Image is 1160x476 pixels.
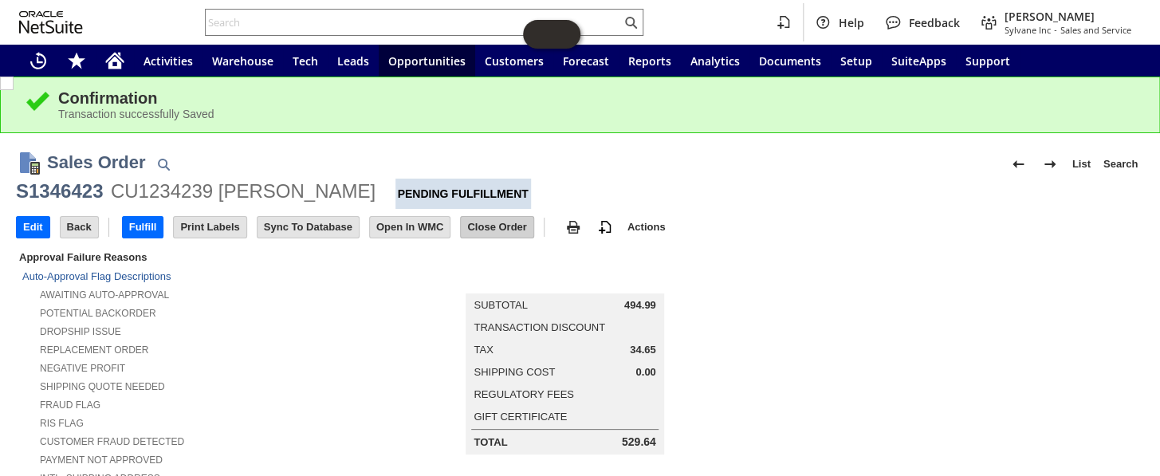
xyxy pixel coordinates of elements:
[621,221,672,233] a: Actions
[40,363,125,374] a: Negative Profit
[622,435,656,449] span: 529.64
[40,454,163,466] a: Payment not approved
[111,179,376,204] div: CU1234239 [PERSON_NAME]
[154,155,173,174] img: Quick Find
[29,51,48,70] svg: Recent Records
[16,179,103,204] div: S1346423
[759,53,821,69] span: Documents
[621,13,640,32] svg: Search
[212,53,273,69] span: Warehouse
[1060,24,1131,36] span: Sales and Service
[144,53,193,69] span: Activities
[96,45,134,77] a: Home
[16,248,375,266] div: Approval Failure Reasons
[1054,24,1057,36] span: -
[563,53,609,69] span: Forecast
[123,217,163,238] input: Fulfill
[40,344,148,356] a: Replacement Order
[17,217,49,238] input: Edit
[485,53,544,69] span: Customers
[690,53,740,69] span: Analytics
[552,20,580,49] span: Oracle Guided Learning Widget. To move around, please hold and drag
[474,388,573,400] a: Regulatory Fees
[370,217,450,238] input: Open In WMC
[58,89,1135,108] div: Confirmation
[22,270,171,282] a: Auto-Approval Flag Descriptions
[909,15,960,30] span: Feedback
[523,20,580,49] iframe: Click here to launch Oracle Guided Learning Help Panel
[40,381,165,392] a: Shipping Quote Needed
[47,149,146,175] h1: Sales Order
[619,45,681,77] a: Reports
[105,51,124,70] svg: Home
[466,268,663,293] caption: Summary
[628,53,671,69] span: Reports
[956,45,1020,77] a: Support
[474,344,493,356] a: Tax
[388,53,466,69] span: Opportunities
[379,45,475,77] a: Opportunities
[395,179,531,209] div: Pending Fulfillment
[40,436,184,447] a: Customer Fraud Detected
[1009,155,1028,174] img: Previous
[553,45,619,77] a: Forecast
[749,45,831,77] a: Documents
[58,108,1135,120] div: Transaction successfully Saved
[40,326,121,337] a: Dropship Issue
[474,366,555,378] a: Shipping Cost
[630,344,656,356] span: 34.65
[174,217,246,238] input: Print Labels
[67,51,86,70] svg: Shortcuts
[965,53,1010,69] span: Support
[1005,9,1131,24] span: [PERSON_NAME]
[1066,151,1097,177] a: List
[40,289,169,301] a: Awaiting Auto-Approval
[258,217,359,238] input: Sync To Database
[474,299,527,311] a: Subtotal
[206,13,621,32] input: Search
[293,53,318,69] span: Tech
[839,15,864,30] span: Help
[474,411,567,423] a: Gift Certificate
[596,218,615,237] img: add-record.svg
[840,53,872,69] span: Setup
[635,366,655,379] span: 0.00
[19,45,57,77] a: Recent Records
[891,53,946,69] span: SuiteApps
[40,399,100,411] a: Fraud Flag
[337,53,369,69] span: Leads
[19,11,83,33] svg: logo
[283,45,328,77] a: Tech
[57,45,96,77] div: Shortcuts
[61,217,98,238] input: Back
[328,45,379,77] a: Leads
[564,218,583,237] img: print.svg
[831,45,882,77] a: Setup
[474,436,507,448] a: Total
[40,308,156,319] a: Potential Backorder
[882,45,956,77] a: SuiteApps
[1005,24,1051,36] span: Sylvane Inc
[624,299,656,312] span: 494.99
[134,45,203,77] a: Activities
[40,418,84,429] a: RIS flag
[474,321,605,333] a: Transaction Discount
[203,45,283,77] a: Warehouse
[1097,151,1144,177] a: Search
[461,217,533,238] input: Close Order
[681,45,749,77] a: Analytics
[1040,155,1060,174] img: Next
[475,45,553,77] a: Customers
